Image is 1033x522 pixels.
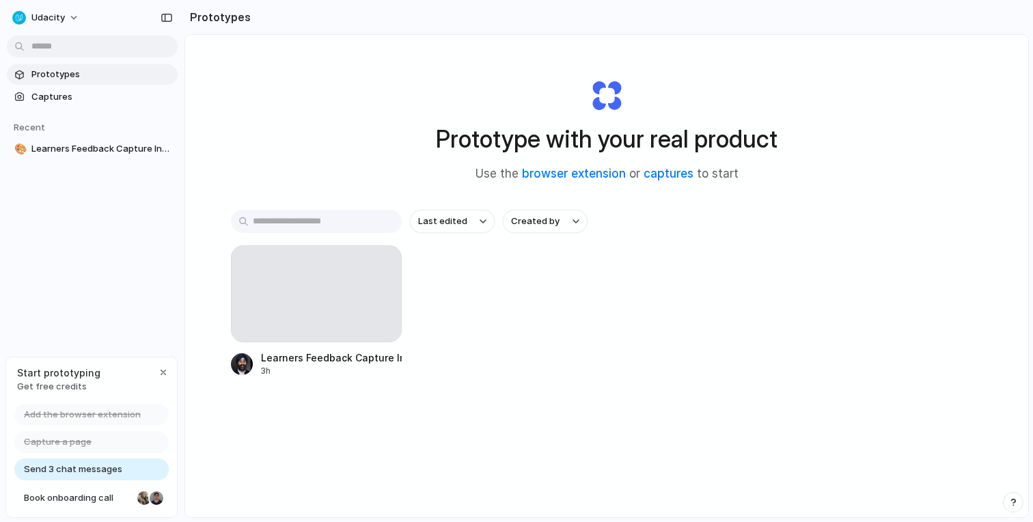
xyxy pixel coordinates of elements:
h2: Prototypes [184,9,251,25]
div: 3h [261,365,402,377]
a: Learners Feedback Capture Interface3h [231,245,402,377]
span: Get free credits [17,380,100,394]
span: Capture a page [24,435,92,449]
span: Created by [511,215,560,228]
span: Add the browser extension [24,408,141,422]
a: browser extension [522,167,626,180]
button: Created by [503,210,588,233]
a: Prototypes [7,64,178,85]
span: Book onboarding call [24,491,132,505]
span: Udacity [31,11,65,25]
span: Captures [31,90,172,104]
a: 🎨Learners Feedback Capture Interface [7,139,178,159]
a: Book onboarding call [14,487,169,509]
a: Captures [7,87,178,107]
span: Last edited [418,215,467,228]
span: Learners Feedback Capture Interface [31,142,172,156]
div: Christian Iacullo [148,490,165,506]
div: Learners Feedback Capture Interface [261,351,402,365]
span: Recent [14,122,45,133]
h1: Prototype with your real product [436,121,777,157]
span: Send 3 chat messages [24,463,122,476]
div: Nicole Kubica [136,490,152,506]
button: 🎨 [12,142,26,156]
span: Prototypes [31,68,172,81]
span: Start prototyping [17,366,100,380]
button: Last edited [410,210,495,233]
span: Use the or to start [476,165,739,183]
a: captures [644,167,693,180]
div: 🎨 [14,141,24,157]
button: Udacity [7,7,86,29]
